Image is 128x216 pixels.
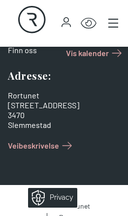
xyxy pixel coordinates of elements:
a: Finn oss [8,45,37,55]
span: Vis kalender [66,47,109,59]
a: Veibeskrivelse [8,138,75,154]
button: Main menu [106,16,120,30]
div: Rortunet [8,91,62,100]
span: Veibeskrivelse [8,140,59,152]
button: Open Accessibility Menu [81,16,96,31]
span: Slemmestad [8,120,51,129]
span: 3470 [8,110,25,120]
div: [STREET_ADDRESS] [8,100,62,110]
h3: Adresse : [8,69,62,83]
a: Vis kalender [66,45,125,61]
iframe: Manage Preferences [10,185,90,211]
